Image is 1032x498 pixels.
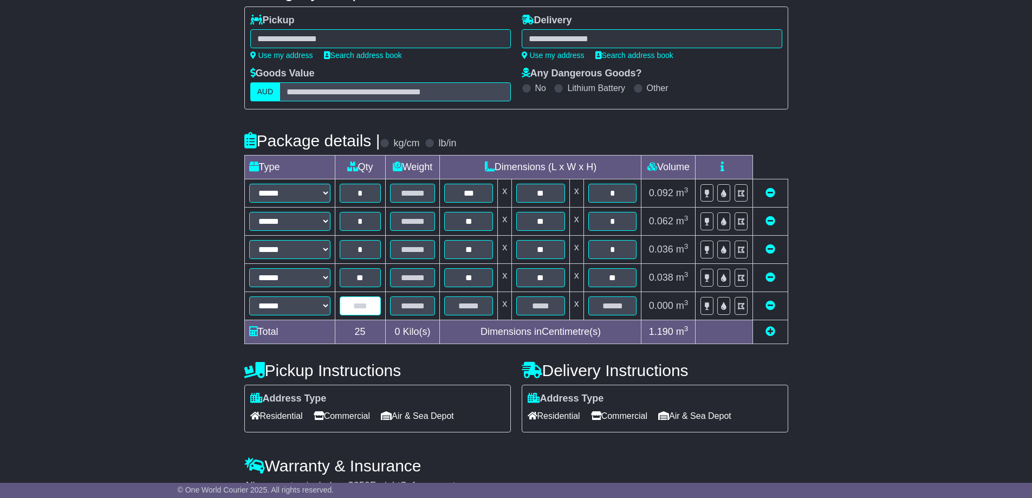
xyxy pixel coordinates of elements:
[250,393,327,405] label: Address Type
[649,300,673,311] span: 0.000
[676,272,689,283] span: m
[567,83,625,93] label: Lithium Battery
[569,264,583,292] td: x
[354,480,370,491] span: 250
[649,272,673,283] span: 0.038
[765,326,775,337] a: Add new item
[393,138,419,150] label: kg/cm
[244,457,788,475] h4: Warranty & Insurance
[649,216,673,227] span: 0.062
[649,326,673,337] span: 1.190
[440,320,641,344] td: Dimensions in Centimetre(s)
[385,156,440,179] td: Weight
[591,408,647,424] span: Commercial
[522,68,642,80] label: Any Dangerous Goods?
[438,138,456,150] label: lb/in
[569,236,583,264] td: x
[676,300,689,311] span: m
[658,408,731,424] span: Air & Sea Depot
[765,244,775,255] a: Remove this item
[250,15,295,27] label: Pickup
[244,480,788,492] div: All our quotes include a $ FreightSafe warranty.
[335,320,385,344] td: 25
[684,242,689,250] sup: 3
[595,51,673,60] a: Search address book
[394,326,400,337] span: 0
[522,15,572,27] label: Delivery
[385,320,440,344] td: Kilo(s)
[250,68,315,80] label: Goods Value
[244,156,335,179] td: Type
[528,408,580,424] span: Residential
[765,300,775,311] a: Remove this item
[498,179,512,208] td: x
[569,179,583,208] td: x
[250,408,303,424] span: Residential
[676,326,689,337] span: m
[684,186,689,194] sup: 3
[684,325,689,333] sup: 3
[684,214,689,222] sup: 3
[676,216,689,227] span: m
[641,156,696,179] td: Volume
[314,408,370,424] span: Commercial
[528,393,604,405] label: Address Type
[324,51,402,60] a: Search address book
[440,156,641,179] td: Dimensions (L x W x H)
[522,361,788,379] h4: Delivery Instructions
[178,486,334,494] span: © One World Courier 2025. All rights reserved.
[250,82,281,101] label: AUD
[244,320,335,344] td: Total
[765,216,775,227] a: Remove this item
[649,187,673,198] span: 0.092
[244,132,380,150] h4: Package details |
[244,361,511,379] h4: Pickup Instructions
[765,187,775,198] a: Remove this item
[647,83,668,93] label: Other
[684,270,689,279] sup: 3
[498,292,512,320] td: x
[498,208,512,236] td: x
[535,83,546,93] label: No
[250,51,313,60] a: Use my address
[569,292,583,320] td: x
[676,244,689,255] span: m
[569,208,583,236] td: x
[765,272,775,283] a: Remove this item
[498,236,512,264] td: x
[676,187,689,198] span: m
[498,264,512,292] td: x
[684,299,689,307] sup: 3
[381,408,454,424] span: Air & Sea Depot
[335,156,385,179] td: Qty
[522,51,585,60] a: Use my address
[649,244,673,255] span: 0.036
